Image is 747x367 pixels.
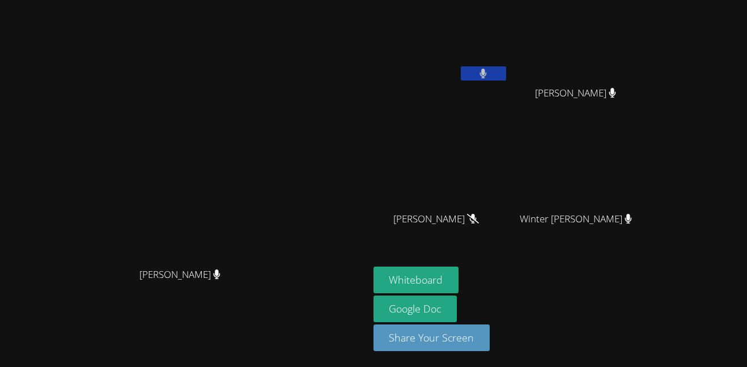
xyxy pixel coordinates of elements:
[373,296,457,322] a: Google Doc
[139,267,220,283] span: [PERSON_NAME]
[393,211,479,227] span: [PERSON_NAME]
[520,211,632,227] span: Winter [PERSON_NAME]
[373,324,490,351] button: Share Your Screen
[535,85,616,102] span: [PERSON_NAME]
[373,267,459,293] button: Whiteboard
